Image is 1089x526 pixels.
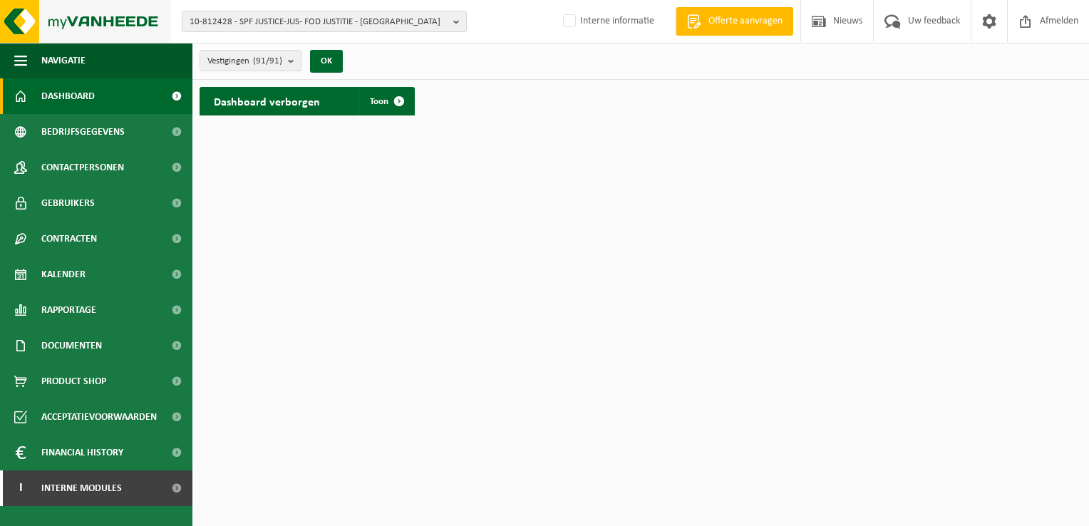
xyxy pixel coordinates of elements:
[41,292,96,328] span: Rapportage
[41,363,106,399] span: Product Shop
[705,14,786,29] span: Offerte aanvragen
[190,11,448,33] span: 10-812428 - SPF JUSTICE-JUS- FOD JUSTITIE - [GEOGRAPHIC_DATA]
[560,11,654,32] label: Interne informatie
[41,114,125,150] span: Bedrijfsgegevens
[182,11,467,32] button: 10-812428 - SPF JUSTICE-JUS- FOD JUSTITIE - [GEOGRAPHIC_DATA]
[41,78,95,114] span: Dashboard
[207,51,282,72] span: Vestigingen
[14,470,27,506] span: I
[41,435,123,470] span: Financial History
[41,185,95,221] span: Gebruikers
[41,221,97,257] span: Contracten
[41,399,157,435] span: Acceptatievoorwaarden
[358,87,413,115] a: Toon
[41,257,86,292] span: Kalender
[41,43,86,78] span: Navigatie
[41,470,122,506] span: Interne modules
[310,50,343,73] button: OK
[370,97,388,106] span: Toon
[41,328,102,363] span: Documenten
[253,56,282,66] count: (91/91)
[676,7,793,36] a: Offerte aanvragen
[200,87,334,115] h2: Dashboard verborgen
[200,50,301,71] button: Vestigingen(91/91)
[41,150,124,185] span: Contactpersonen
